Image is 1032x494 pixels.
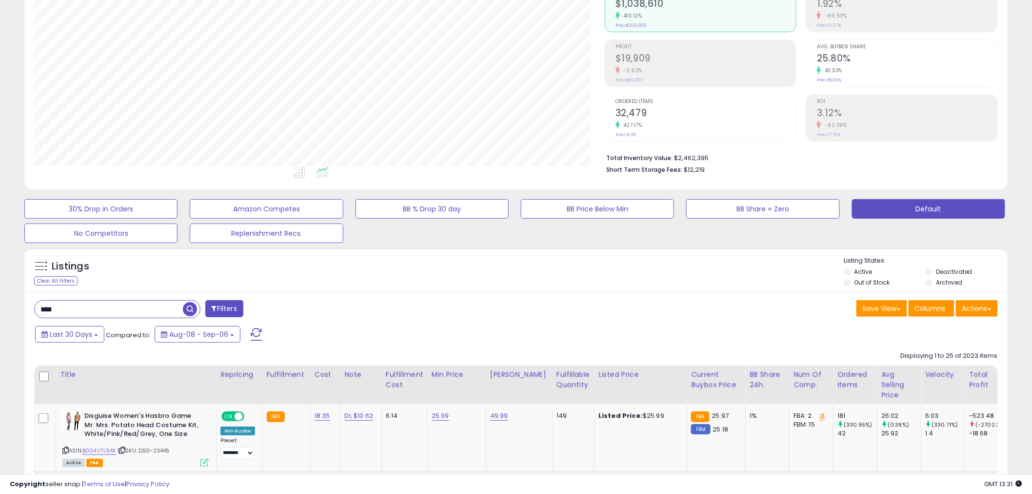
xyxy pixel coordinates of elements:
div: Avg Selling Price [881,370,917,400]
div: Current Buybox Price [691,370,741,390]
small: (0.39%) [888,421,909,429]
span: OFF [243,412,258,421]
div: 149 [556,412,587,420]
img: 51Ww9qj1tDL._SL40_.jpg [62,412,82,431]
div: Num of Comp. [794,370,829,390]
div: 6.03 [925,412,965,420]
small: FBA [691,412,709,422]
div: $25.99 [598,412,679,420]
span: $12,219 [684,165,705,174]
div: 25.92 [881,429,921,438]
button: BB % Drop 30 day [356,199,509,219]
button: Default [852,199,1005,219]
span: Aug-08 - Sep-06 [169,329,228,339]
div: Velocity [925,370,961,380]
small: 427.17% [620,122,642,129]
div: -523.48 [969,412,1011,420]
small: -2.92% [620,67,642,74]
small: -82.39% [821,122,847,129]
button: Save View [856,300,907,317]
div: -18.68 [969,429,1011,438]
div: Listed Price [598,370,683,380]
button: Aug-08 - Sep-06 [155,326,240,343]
div: Preset: [220,437,255,459]
small: -80.93% [821,12,847,20]
small: Prev: 18.00% [817,77,841,83]
span: Last 30 Days [50,329,92,339]
button: Last 30 Days [35,326,104,343]
a: B004U7L94K [82,447,116,455]
div: Fulfillable Quantity [556,370,590,390]
small: Prev: $20,507 [615,77,643,83]
strong: Copyright [10,479,45,489]
a: Terms of Use [83,479,125,489]
div: FBM: 15 [794,420,826,429]
small: (330.95%) [844,421,872,429]
span: Profit [615,44,796,50]
small: Prev: 17.72% [817,132,840,138]
small: Prev: 6,161 [615,132,636,138]
h2: 25.80% [817,53,997,66]
span: Compared to: [106,330,151,340]
div: Fulfillment Cost [386,370,423,390]
span: FBA [86,459,103,467]
span: 25.97 [712,411,729,420]
div: [PERSON_NAME] [490,370,548,380]
div: Fulfillment [267,370,306,380]
div: Title [60,370,212,380]
button: Columns [909,300,954,317]
div: 1.4 [925,429,965,438]
small: FBA [267,412,285,422]
div: seller snap | | [10,480,169,489]
label: Deactivated [936,268,972,276]
small: Prev: 10.07% [817,22,841,28]
span: | SKU: DSG-23445 [118,447,170,454]
div: Note [345,370,377,380]
h2: $19,909 [615,53,796,66]
div: Total Profit [969,370,1007,390]
div: Win BuyBox [220,427,255,435]
div: FBA: 2 [794,412,826,420]
label: Active [854,268,873,276]
div: Clear All Filters [34,276,78,286]
a: 49.99 [490,411,508,421]
button: Replenishment Recs. [190,224,343,243]
a: Privacy Policy [126,479,169,489]
small: 410.12% [620,12,642,20]
span: ON [222,412,235,421]
b: Disguise Women's Hasbro Game Mr. Mrs. Potato Head Costume Kit, White/Pink/Red/Grey, One Size [84,412,203,441]
div: Displaying 1 to 25 of 2023 items [901,351,998,361]
span: ROI [817,99,997,104]
small: Prev: $203,600 [615,22,647,28]
span: Columns [915,304,946,313]
button: Amazon Competes [190,199,343,219]
h2: 3.12% [817,107,997,121]
h2: 32,479 [615,107,796,121]
button: Filters [205,300,243,317]
span: All listings currently available for purchase on Amazon [62,459,85,467]
div: 6.14 [386,412,420,420]
button: No Competitors [24,224,178,243]
small: FBM [691,424,710,434]
b: Short Term Storage Fees: [606,165,682,174]
div: 26.02 [881,412,921,420]
button: BB Share = Zero [686,199,839,219]
div: BB Share 24h. [750,370,785,390]
div: Cost [315,370,337,380]
span: Avg. Buybox Share [817,44,997,50]
button: BB Price Below Min [521,199,674,219]
div: Ordered Items [837,370,873,390]
b: Listed Price: [598,411,643,420]
li: $2,462,395 [606,151,991,163]
h5: Listings [52,260,89,273]
a: 25.99 [432,411,449,421]
button: 30% Drop in Orders [24,199,178,219]
div: Min Price [432,370,482,380]
p: Listing States: [844,256,1008,266]
a: 18.35 [315,411,330,421]
label: Out of Stock [854,278,890,287]
div: 181 [837,412,877,420]
div: Repricing [220,370,258,380]
span: 2025-10-7 13:31 GMT [985,479,1022,489]
div: 1% [750,412,782,420]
